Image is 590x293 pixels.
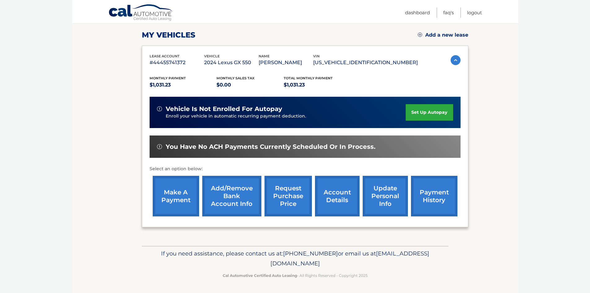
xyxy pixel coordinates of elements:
[264,176,312,216] a: request purchase price
[166,105,282,113] span: vehicle is not enrolled for autopay
[315,176,360,216] a: account details
[451,55,461,65] img: accordion-active.svg
[142,30,195,40] h2: my vehicles
[216,81,284,89] p: $0.00
[150,76,186,80] span: Monthly Payment
[313,54,320,58] span: vin
[150,165,461,173] p: Select an option below:
[405,7,430,18] a: Dashboard
[284,76,333,80] span: Total Monthly Payment
[418,33,422,37] img: add.svg
[153,176,199,216] a: make a payment
[166,113,406,120] p: Enroll your vehicle in automatic recurring payment deduction.
[406,104,453,121] a: set up autopay
[284,81,351,89] p: $1,031.23
[146,272,444,279] p: - All Rights Reserved - Copyright 2025
[443,7,454,18] a: FAQ's
[223,273,297,278] strong: Cal Automotive Certified Auto Leasing
[157,144,162,149] img: alert-white.svg
[150,54,180,58] span: lease account
[363,176,408,216] a: update personal info
[166,143,375,151] span: You have no ACH payments currently scheduled or in process.
[204,58,259,67] p: 2024 Lexus GX 550
[150,81,217,89] p: $1,031.23
[418,32,468,38] a: Add a new lease
[108,4,173,22] a: Cal Automotive
[216,76,255,80] span: Monthly sales Tax
[467,7,482,18] a: Logout
[259,58,313,67] p: [PERSON_NAME]
[202,176,261,216] a: Add/Remove bank account info
[270,250,429,267] span: [EMAIL_ADDRESS][DOMAIN_NAME]
[150,58,204,67] p: #44455741372
[313,58,418,67] p: [US_VEHICLE_IDENTIFICATION_NUMBER]
[146,249,444,269] p: If you need assistance, please contact us at: or email us at
[411,176,457,216] a: payment history
[259,54,269,58] span: name
[204,54,220,58] span: vehicle
[157,106,162,111] img: alert-white.svg
[283,250,338,257] span: [PHONE_NUMBER]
